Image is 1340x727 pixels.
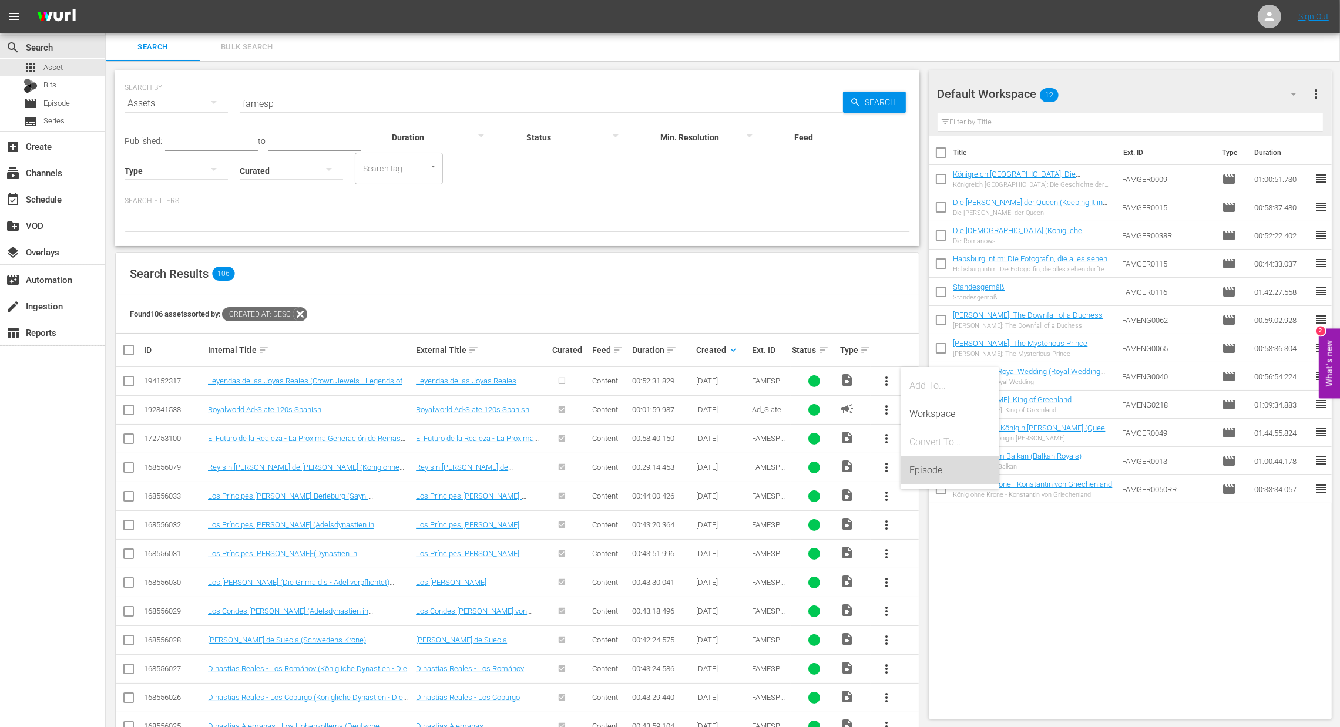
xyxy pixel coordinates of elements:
[592,463,618,472] span: Content
[752,607,788,624] span: FAMESP0096R
[592,693,618,702] span: Content
[125,196,910,206] p: Search Filters:
[953,480,1113,489] a: König ohne Krone - Konstantin von Griechenland
[592,607,618,615] span: Content
[953,226,1087,244] a: Die [DEMOGRAPHIC_DATA] (Königliche Dynastien: Die Romanows)
[1250,334,1314,362] td: 00:58:36.304
[1222,454,1236,468] span: Episode
[696,520,748,529] div: [DATE]
[752,693,788,711] span: FAMESP0075R
[953,406,1113,414] div: [PERSON_NAME]: King of Greenland
[416,693,520,702] a: Dinastías Reales - Los Coburgo
[879,518,894,532] span: more_vert
[43,79,56,91] span: Bits
[23,96,38,110] span: Episode
[43,97,70,109] span: Episode
[43,115,65,127] span: Series
[1250,250,1314,278] td: 00:44:33.037
[953,339,1088,348] a: [PERSON_NAME]: The Mysterious Prince
[1117,221,1217,250] td: FAMGER0038R
[208,434,405,452] a: El Futuro de la Realeza - La Proxima Generación de Reinas Europeas (Future Queens)
[1247,136,1318,169] th: Duration
[468,345,479,355] span: sort
[416,405,529,414] a: Royalworld Ad-Slate 120s Spanish
[910,456,990,484] div: Episode
[843,92,906,113] button: Search
[953,294,1005,301] div: Standesgemäß
[416,549,519,558] a: Los Príncipes [PERSON_NAME]
[632,343,693,357] div: Duration
[1250,447,1314,475] td: 01:00:44.178
[144,578,204,587] div: 168556030
[879,633,894,647] span: more_vert
[696,664,748,673] div: [DATE]
[144,405,204,414] div: 192841538
[592,635,618,644] span: Content
[752,492,788,509] span: FAMESP0061R
[792,343,837,357] div: Status
[23,60,38,75] span: Asset
[552,345,589,355] div: Curated
[953,170,1090,205] a: Königreich [GEOGRAPHIC_DATA]: Die Geschichte der Monarchie aus der [PERSON_NAME] (Royal Britain -...
[6,219,20,233] span: VOD
[1314,369,1328,383] span: reorder
[696,693,748,702] div: [DATE]
[1309,80,1323,108] button: more_vert
[144,607,204,615] div: 168556029
[1117,278,1217,306] td: FAMGER0116
[879,547,894,561] span: more_vert
[416,434,539,452] a: El Futuro de la Realeza - La Proxima Generación de Reinas Europeas
[144,520,204,529] div: 168556032
[6,326,20,340] span: Reports
[696,549,748,558] div: [DATE]
[696,434,748,443] div: [DATE]
[23,79,38,93] div: Bits
[879,403,894,417] span: more_vert
[1222,285,1236,299] span: Episode
[592,376,618,385] span: Content
[953,198,1108,216] a: Die [PERSON_NAME] der Queen (Keeping It in the Royal Family)
[207,41,287,54] span: Bulk Search
[1298,12,1329,21] a: Sign Out
[592,578,618,587] span: Content
[43,62,63,73] span: Asset
[953,367,1106,385] a: Extraordinary Royal Wedding (Royal Wedding Bali Style)
[752,520,788,538] span: FAMESP0060R
[7,9,21,23] span: menu
[910,372,990,400] div: Add To...
[872,453,901,482] button: more_vert
[416,463,513,480] a: Rey sin [PERSON_NAME] de [PERSON_NAME]
[910,400,990,428] div: Workspace
[872,568,901,597] button: more_vert
[872,511,901,539] button: more_vert
[1314,256,1328,270] span: reorder
[1117,306,1217,334] td: FAMENG0062
[840,661,854,675] span: Video
[1222,200,1236,214] span: Episode
[1222,228,1236,243] span: Episode
[752,463,788,480] span: FAMESP0086RR
[953,181,1113,189] div: Königreich [GEOGRAPHIC_DATA]: Die Geschichte der Monarchie aus der [PERSON_NAME]
[879,575,894,590] span: more_vert
[208,343,412,357] div: Internal Title
[818,345,829,355] span: sort
[872,482,901,510] button: more_vert
[1314,200,1328,214] span: reorder
[416,607,532,624] a: Los Condes [PERSON_NAME] von Gymnich
[953,378,1113,386] div: Extraordinary Royal Wedding
[1117,447,1217,475] td: FAMGER0013
[872,540,901,568] button: more_vert
[592,405,618,414] span: Content
[208,520,393,538] a: Los Príncipes [PERSON_NAME] (Adelsdynastien in [GEOGRAPHIC_DATA] - Die Fürsten zu [PERSON_NAME])
[752,578,788,595] span: FAMESP0082R
[208,549,391,567] a: Los Príncipes [PERSON_NAME]-(Dynastien in [GEOGRAPHIC_DATA]: Die Fürsten zu [PERSON_NAME])
[1222,426,1236,440] span: Episode
[113,41,193,54] span: Search
[208,463,404,480] a: Rey sin [PERSON_NAME] de [PERSON_NAME] (König ohne Krone - [PERSON_NAME] von Griechenland)
[1222,172,1236,186] span: Episode
[1117,391,1217,419] td: FAMENG0218
[1314,312,1328,327] span: reorder
[23,115,38,129] span: Series
[840,574,854,588] span: Video
[840,373,854,387] span: Video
